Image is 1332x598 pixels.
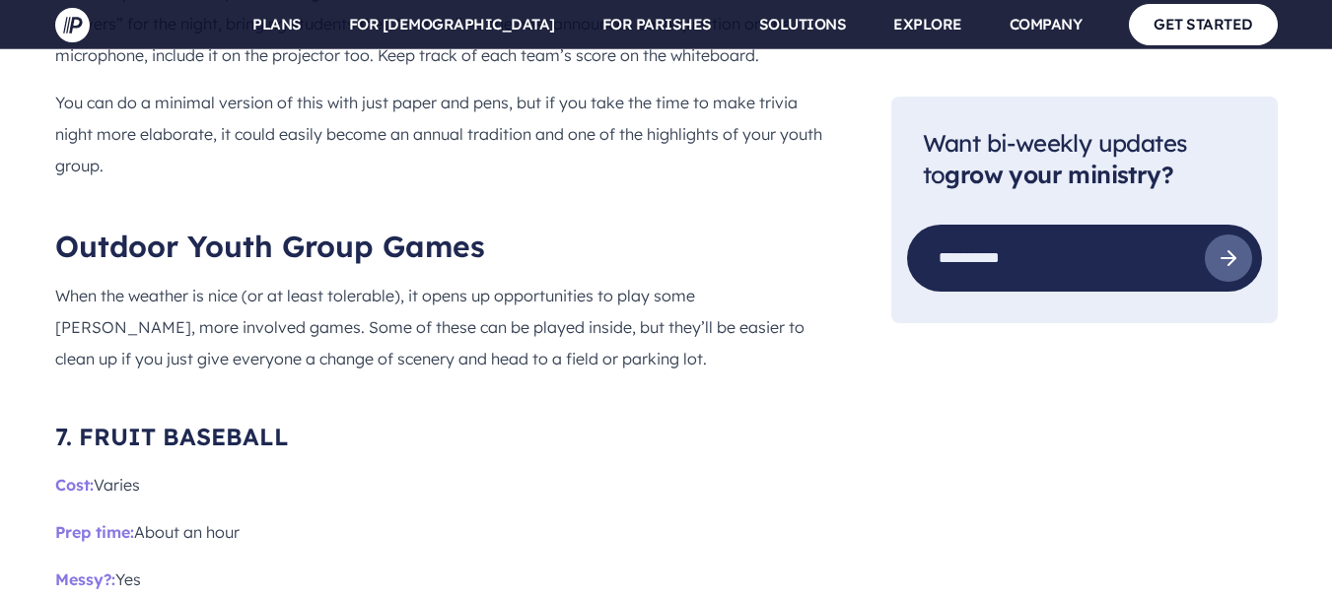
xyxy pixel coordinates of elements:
[55,422,289,451] span: 7. FRUIT BASEBALL
[55,522,134,542] span: Prep time:
[55,564,828,595] p: Yes
[55,475,94,495] span: Cost:
[55,569,115,589] span: Messy?:
[55,516,828,548] p: About an hour
[55,469,828,500] p: Varies
[1129,4,1278,44] a: GET STARTED
[923,128,1188,190] span: Want bi-weekly updates to
[55,87,828,181] p: You can do a minimal version of this with just paper and pens, but if you take the time to make t...
[945,161,1173,190] strong: grow your ministry?
[55,280,828,374] p: When the weather is nice (or at least tolerable), it opens up opportunities to play some [PERSON_...
[55,229,828,264] h2: Outdoor Youth Group Games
